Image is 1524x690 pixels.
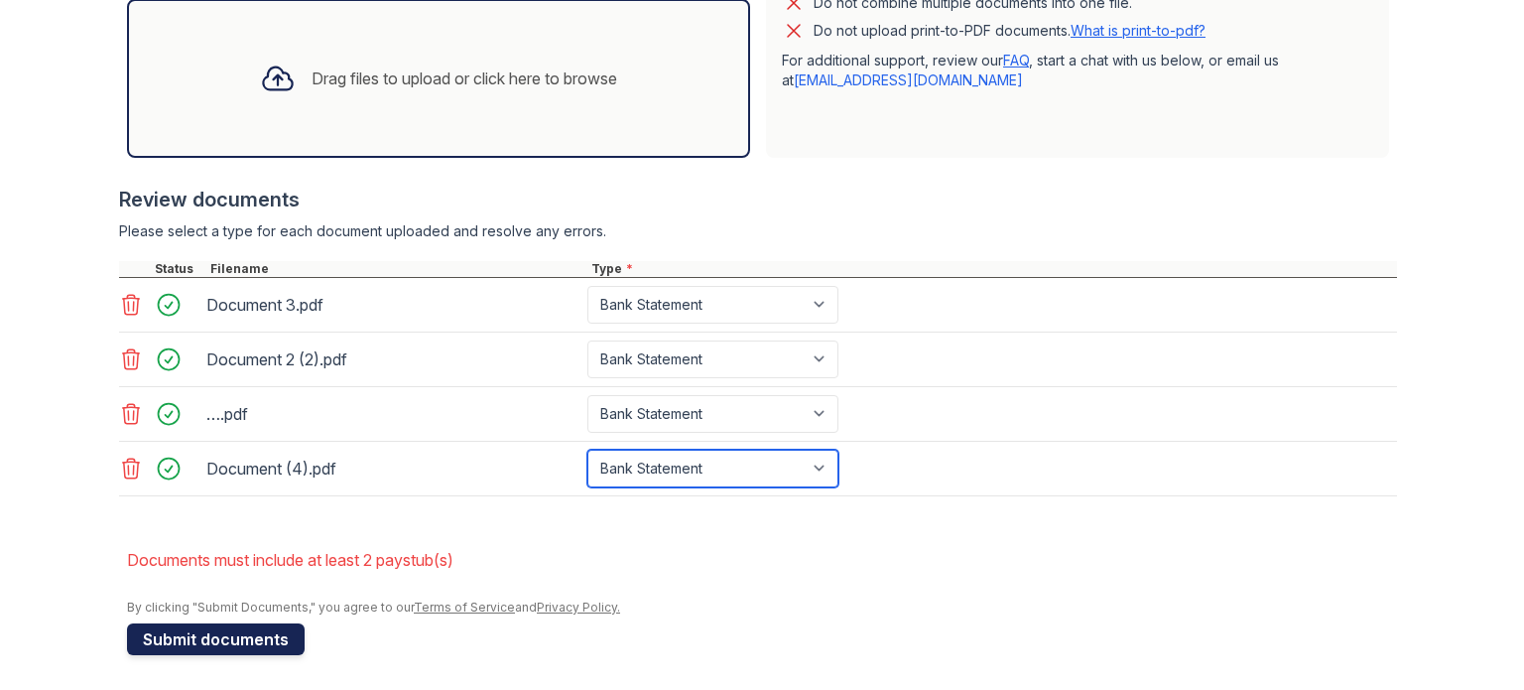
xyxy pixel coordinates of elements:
[119,186,1397,213] div: Review documents
[206,453,579,484] div: Document (4).pdf
[537,600,620,615] a: Privacy Policy.
[312,67,617,90] div: Drag files to upload or click here to browse
[206,398,579,430] div: ….pdf
[782,51,1373,90] p: For additional support, review our , start a chat with us below, or email us at
[127,540,1397,580] li: Documents must include at least 2 paystub(s)
[127,600,1397,616] div: By clicking "Submit Documents," you agree to our and
[794,71,1023,88] a: [EMAIL_ADDRESS][DOMAIN_NAME]
[587,261,1397,277] div: Type
[127,623,305,655] button: Submit documents
[1071,22,1206,39] a: What is print-to-pdf?
[206,289,579,321] div: Document 3.pdf
[119,221,1397,241] div: Please select a type for each document uploaded and resolve any errors.
[206,344,579,375] div: Document 2 (2).pdf
[414,600,515,615] a: Terms of Service
[1003,52,1029,69] a: FAQ
[151,261,206,277] div: Status
[814,21,1206,41] p: Do not upload print-to-PDF documents.
[206,261,587,277] div: Filename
